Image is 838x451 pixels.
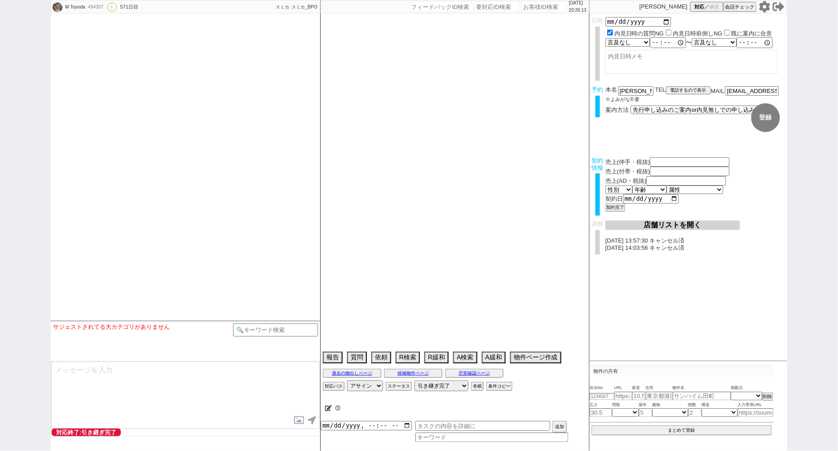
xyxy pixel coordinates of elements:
[655,86,666,93] span: TEL
[646,392,673,400] input: 東京都港区海岸３
[688,408,702,417] input: 2
[702,402,738,409] span: 構造
[445,369,503,378] button: 空室確認ページ
[751,103,780,132] button: 登録
[653,402,688,409] span: 建物
[522,1,567,12] input: お客様ID検索
[486,382,512,391] button: 条件コピー
[738,408,774,417] input: https://suumo.jp/chintai/jnc_000022489271
[710,4,719,10] span: 練習
[605,244,785,252] p: [DATE] 14:03:56 キャンセル済
[291,4,318,9] span: スミカ_BPO
[569,7,587,14] p: 20:26:13
[120,4,138,11] div: 571日目
[590,402,612,409] span: 広さ
[592,221,604,227] span: 調整
[614,385,632,392] span: URL
[85,4,106,11] div: 494307
[323,382,344,391] button: 対応パス
[640,3,688,10] p: [PERSON_NAME]
[605,106,629,113] span: 案内方法
[233,323,318,336] input: 🔍キーワード検索
[673,385,731,392] span: 物件名
[688,402,702,409] span: 階数
[723,2,757,12] button: 会話チェック
[614,30,664,37] label: 内見日時の質問NG
[471,382,484,391] button: 冬眠
[552,421,567,433] button: 追加
[510,352,561,363] button: 物件ページ作成
[371,352,391,363] button: 依頼
[673,392,731,400] input: サンハイム田町
[323,352,343,363] button: 報告
[763,393,773,401] button: 削除
[415,421,550,431] input: タスクの内容を詳細に
[410,1,472,12] input: フィードバックID検索
[386,382,412,391] button: ステータス
[590,408,612,417] input: 30.5
[52,429,121,436] span: 対応終了:引き継ぎ完了
[590,366,774,376] p: 物件の共有
[646,385,673,392] span: 住所
[323,369,381,378] button: 過去の物出しページ
[738,402,774,409] span: 入力専用URL
[614,392,632,400] input: https://suumo.jp/chintai/jnc_000022489271
[666,86,711,94] button: 電話するので表示
[605,194,785,203] div: 契約日
[639,402,653,409] span: 築年
[53,323,233,331] div: サジェストされてる大カテゴリがありません
[605,37,785,48] div: 〜
[107,3,117,12] div: !
[612,402,639,409] span: 間取
[605,86,617,96] span: 本名
[731,385,743,392] span: 掲載元
[590,385,614,392] span: 吹出No
[592,17,604,24] span: 日時
[605,97,640,102] span: ※よみがな不要
[605,221,740,230] button: 店舗リストを開く
[53,2,62,12] img: 0hWf7mkIhYCEkaFCCI_Od2NmpECyM5ZVFbMyZPKCccVHpwd08eZHoQL31HUnAndB9KNHZPLSpEXn4WB38vBEL0fR0kVn4jIEk...
[276,4,289,9] span: スミカ
[592,157,604,171] span: 契約情報
[347,352,367,363] button: 質問
[453,352,477,363] button: A検索
[605,157,785,167] div: 売上(仲手・税抜)
[690,2,723,12] button: 対応／練習
[673,30,723,37] label: 内見日時前倒しNG
[475,1,520,12] input: 要対応ID検索
[415,433,568,442] input: キーワード
[605,167,785,176] div: 売上(付帯・税抜)
[591,425,772,435] button: まとめて登録
[592,86,604,93] span: 予約
[632,385,646,392] span: 家賃
[590,393,614,400] input: 1234567
[711,88,724,94] span: MAIL
[605,237,785,244] p: [DATE] 13:57:30 キャンセル済
[632,392,646,400] input: 10.5
[424,352,449,363] button: R緩和
[396,352,420,363] button: R検索
[482,352,506,363] button: A緩和
[725,4,755,10] span: 会話チェック
[605,203,625,212] button: 契約完了
[639,408,653,417] input: 5
[64,4,85,11] div: M Toyoda
[732,30,772,37] label: 既に案内に合意
[695,4,705,10] span: 対応
[605,176,785,186] div: 売上(AD・税抜)
[384,369,442,378] button: 候補物件ページ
